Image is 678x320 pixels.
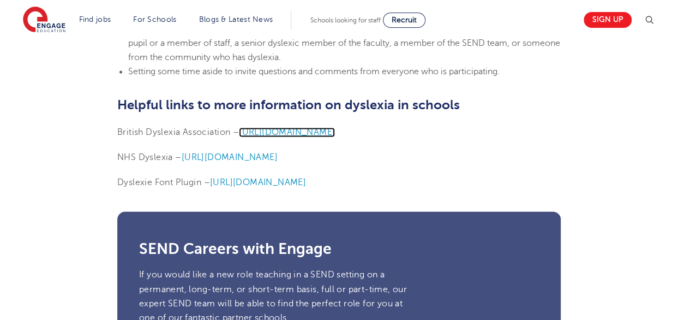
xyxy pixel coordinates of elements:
[117,97,460,112] b: Helpful links to more information on dyslexia in schools
[239,127,335,137] a: [URL][DOMAIN_NAME]
[584,12,632,28] a: Sign up
[23,7,65,34] img: Engage Education
[117,152,182,162] span: NHS Dyslexia –
[79,15,111,23] a: Find jobs
[199,15,273,23] a: Blogs & Latest News
[117,127,239,137] span: British Dyslexia Association –
[383,13,425,28] a: Recruit
[133,15,176,23] a: For Schools
[128,67,500,76] span: Setting some time aside to invite questions and comments from everyone who is participating.
[128,24,560,63] span: Inviting relevant people to share their thoughts on and experiences with dyslexia, such as a dysl...
[182,152,278,162] a: [URL][DOMAIN_NAME]
[310,16,381,24] span: Schools looking for staff
[117,177,210,187] span: Dyslexie Font Plugin –
[139,241,539,257] h3: SEND Careers with Engage
[210,177,306,187] a: [URL][DOMAIN_NAME]
[392,16,417,24] span: Recruit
